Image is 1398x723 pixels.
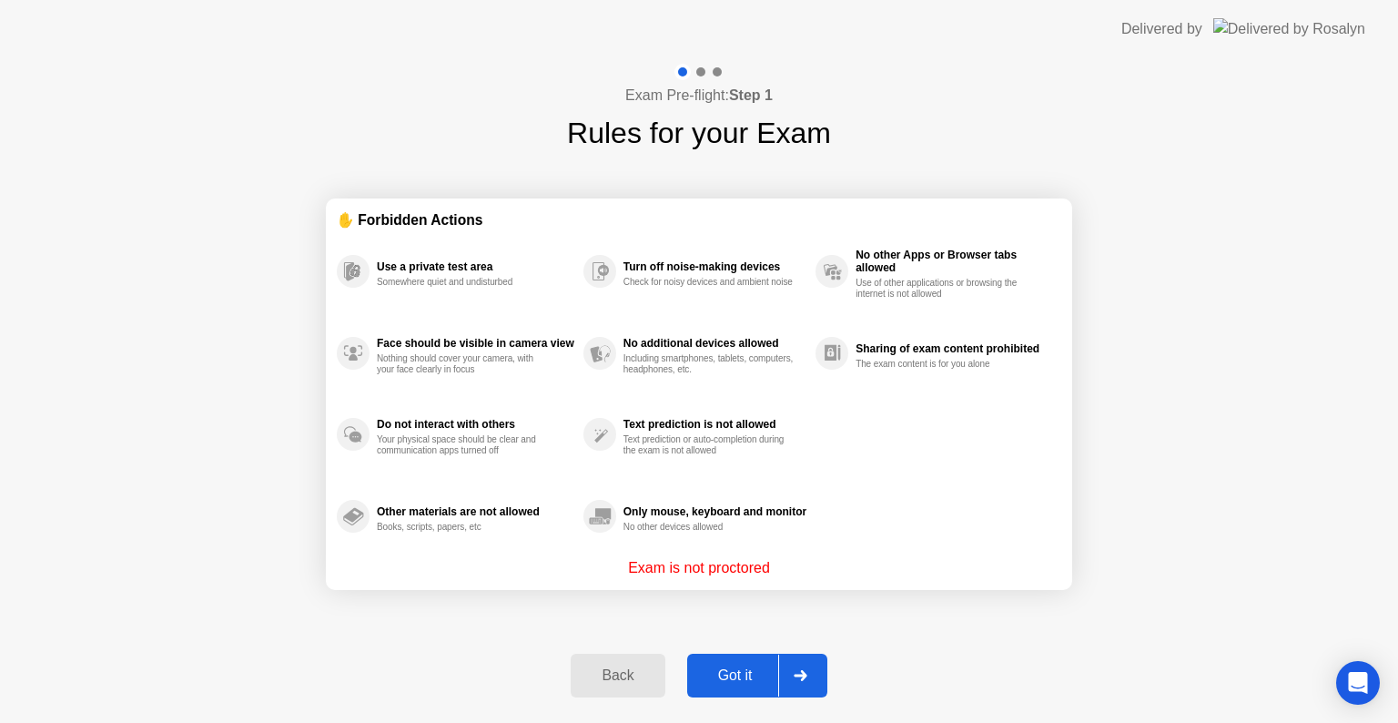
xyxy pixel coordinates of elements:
div: Delivered by [1121,18,1202,40]
div: Other materials are not allowed [377,505,574,518]
button: Got it [687,654,827,698]
div: The exam content is for you alone [856,359,1028,370]
div: Do not interact with others [377,418,574,431]
div: No additional devices allowed [623,337,806,350]
img: Delivered by Rosalyn [1213,18,1365,39]
h1: Rules for your Exam [567,111,831,155]
div: Nothing should cover your camera, with your face clearly in focus [377,353,549,375]
div: Face should be visible in camera view [377,337,574,350]
div: Only mouse, keyboard and monitor [623,505,806,518]
b: Step 1 [729,87,773,103]
div: Got it [693,667,778,684]
div: Text prediction is not allowed [623,418,806,431]
div: Sharing of exam content prohibited [856,342,1052,355]
div: Your physical space should be clear and communication apps turned off [377,434,549,456]
button: Back [571,654,664,698]
div: Turn off noise-making devices [623,260,806,273]
div: Books, scripts, papers, etc [377,522,549,533]
div: Somewhere quiet and undisturbed [377,277,549,288]
div: Use a private test area [377,260,574,273]
h4: Exam Pre-flight: [625,85,773,107]
div: Check for noisy devices and ambient noise [623,277,795,288]
p: Exam is not proctored [628,557,770,579]
div: Including smartphones, tablets, computers, headphones, etc. [623,353,795,375]
div: Use of other applications or browsing the internet is not allowed [856,278,1028,300]
div: ✋ Forbidden Actions [337,209,1061,230]
div: Open Intercom Messenger [1336,661,1380,705]
div: Text prediction or auto-completion during the exam is not allowed [623,434,795,456]
div: No other devices allowed [623,522,795,533]
div: Back [576,667,659,684]
div: No other Apps or Browser tabs allowed [856,249,1052,274]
